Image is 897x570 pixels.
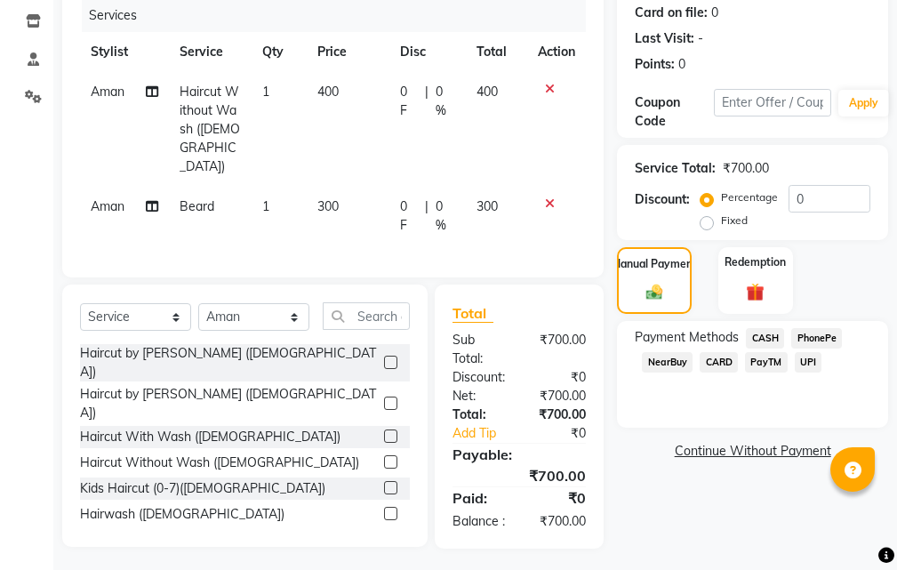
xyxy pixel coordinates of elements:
[80,385,377,422] div: Haircut by [PERSON_NAME] ([DEMOGRAPHIC_DATA])
[519,405,599,424] div: ₹700.00
[795,352,822,373] span: UPI
[400,83,417,120] span: 0 F
[169,32,252,72] th: Service
[725,254,786,270] label: Redemption
[439,387,519,405] div: Net:
[262,198,269,214] span: 1
[741,281,770,303] img: _gift.svg
[838,90,889,116] button: Apply
[519,387,599,405] div: ₹700.00
[745,352,788,373] span: PayTM
[436,197,456,235] span: 0 %
[746,328,784,349] span: CASH
[711,4,718,22] div: 0
[436,83,456,120] span: 0 %
[400,197,417,235] span: 0 F
[439,444,599,465] div: Payable:
[721,213,748,229] label: Fixed
[80,32,169,72] th: Stylist
[91,84,124,100] span: Aman
[439,405,519,424] div: Total:
[317,84,339,100] span: 400
[307,32,390,72] th: Price
[612,256,697,272] label: Manual Payment
[262,84,269,100] span: 1
[642,352,693,373] span: NearBuy
[477,198,498,214] span: 300
[317,198,339,214] span: 300
[635,159,716,178] div: Service Total:
[678,55,685,74] div: 0
[439,368,519,387] div: Discount:
[635,55,675,74] div: Points:
[389,32,466,72] th: Disc
[425,197,428,235] span: |
[527,32,586,72] th: Action
[635,328,739,347] span: Payment Methods
[180,198,214,214] span: Beard
[635,190,690,209] div: Discount:
[323,302,410,330] input: Search or Scan
[698,29,703,48] div: -
[439,331,519,368] div: Sub Total:
[80,479,325,498] div: Kids Haircut (0-7)([DEMOGRAPHIC_DATA])
[635,29,694,48] div: Last Visit:
[519,368,599,387] div: ₹0
[791,328,842,349] span: PhonePe
[641,283,668,301] img: _cash.svg
[519,487,599,509] div: ₹0
[721,189,778,205] label: Percentage
[439,487,519,509] div: Paid:
[635,93,713,131] div: Coupon Code
[635,4,708,22] div: Card on file:
[80,344,377,381] div: Haircut by [PERSON_NAME] ([DEMOGRAPHIC_DATA])
[714,89,831,116] input: Enter Offer / Coupon Code
[723,159,769,178] div: ₹700.00
[80,428,340,446] div: Haircut With Wash ([DEMOGRAPHIC_DATA])
[252,32,306,72] th: Qty
[453,304,493,323] span: Total
[439,465,599,486] div: ₹700.00
[477,84,498,100] span: 400
[519,512,599,531] div: ₹700.00
[180,84,240,174] span: Haircut Without Wash ([DEMOGRAPHIC_DATA])
[700,352,738,373] span: CARD
[466,32,527,72] th: Total
[519,331,599,368] div: ₹700.00
[439,424,533,443] a: Add Tip
[439,512,519,531] div: Balance :
[80,505,284,524] div: Hairwash ([DEMOGRAPHIC_DATA])
[80,454,359,472] div: Haircut Without Wash ([DEMOGRAPHIC_DATA])
[425,83,428,120] span: |
[621,442,885,461] a: Continue Without Payment
[91,198,124,214] span: Aman
[533,424,599,443] div: ₹0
